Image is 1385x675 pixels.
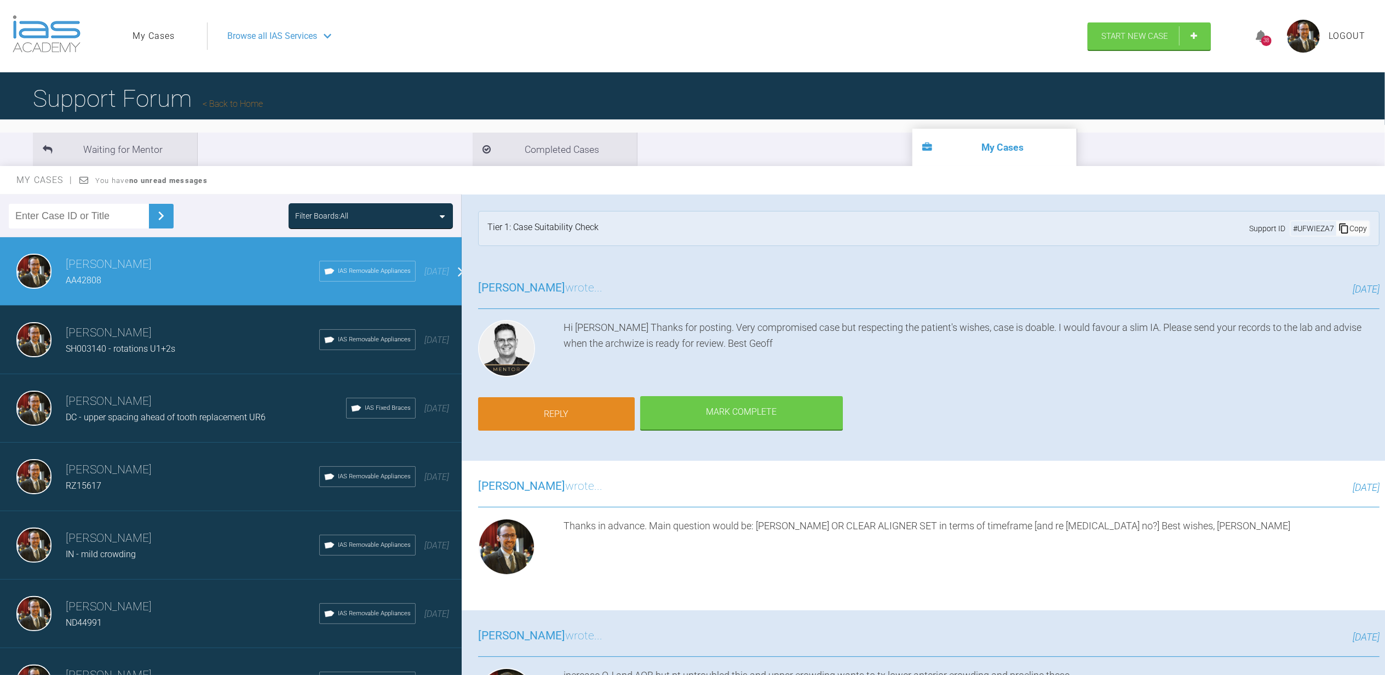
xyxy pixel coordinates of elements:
span: [DATE] [424,609,449,619]
a: Start New Case [1088,22,1211,50]
h3: [PERSON_NAME] [66,324,319,342]
div: Filter Boards: All [295,210,348,222]
span: My Cases [16,175,73,185]
span: [PERSON_NAME] [478,629,565,642]
a: Logout [1329,29,1365,43]
img: Jake O'Connell [16,596,51,631]
span: [DATE] [424,403,449,414]
img: Jake O'Connell [478,518,535,575]
li: My Cases [912,129,1077,166]
span: RZ15617 [66,480,101,491]
div: Copy [1336,221,1369,236]
span: IAS Removable Appliances [338,609,411,619]
input: Enter Case ID or Title [9,204,149,228]
h3: wrote... [478,477,602,496]
span: Support ID [1249,222,1285,234]
strong: no unread messages [129,176,208,185]
span: [DATE] [424,335,449,345]
span: AA42808 [66,275,101,285]
img: profile.png [1287,20,1320,53]
h3: wrote... [478,627,602,645]
img: Jake O'Connell [16,322,51,357]
span: IAS Fixed Braces [365,403,411,413]
a: My Cases [133,29,175,43]
h1: Support Forum [33,79,263,118]
span: [PERSON_NAME] [478,281,565,294]
span: [DATE] [424,540,449,551]
span: [DATE] [1353,482,1380,493]
img: Jake O'Connell [16,254,51,289]
span: DC - upper spacing ahead of tooth replacement UR6 [66,412,266,422]
span: ND44991 [66,617,102,628]
div: 38 [1261,36,1272,46]
h3: [PERSON_NAME] [66,461,319,479]
a: Back to Home [203,99,263,109]
div: Tier 1: Case Suitability Check [487,220,599,237]
span: [DATE] [424,266,449,277]
li: Completed Cases [473,133,637,166]
span: [DATE] [1353,631,1380,643]
a: Reply [478,397,635,431]
img: Jake O'Connell [16,528,51,563]
img: Jake O'Connell [16,459,51,494]
h3: [PERSON_NAME] [66,529,319,548]
div: Hi [PERSON_NAME] Thanks for posting. Very compromised case but respecting the patient's wishes, c... [564,320,1380,381]
span: IAS Removable Appliances [338,540,411,550]
div: # UFWIEZA7 [1291,222,1336,234]
div: Mark Complete [640,396,843,430]
img: logo-light.3e3ef733.png [13,15,81,53]
img: Geoff Stone [478,320,535,377]
span: Browse all IAS Services [227,29,317,43]
h3: [PERSON_NAME] [66,255,319,274]
span: IAS Removable Appliances [338,472,411,482]
h3: [PERSON_NAME] [66,392,346,411]
span: IAS Removable Appliances [338,335,411,345]
span: You have [95,176,208,185]
img: Jake O'Connell [16,391,51,426]
span: SH003140 - rotations U1+2s [66,344,175,354]
li: Waiting for Mentor [33,133,197,166]
div: Thanks in advance. Main question would be: [PERSON_NAME] OR CLEAR ALIGNER SET in terms of timefra... [564,518,1380,580]
h3: [PERSON_NAME] [66,598,319,616]
span: [DATE] [424,472,449,482]
span: Start New Case [1101,31,1168,41]
span: IN - mild crowding [66,549,136,559]
h3: wrote... [478,279,602,298]
span: [DATE] [1353,283,1380,295]
img: chevronRight.28bd32b0.svg [152,207,170,225]
span: IAS Removable Appliances [338,266,411,276]
span: [PERSON_NAME] [478,479,565,493]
